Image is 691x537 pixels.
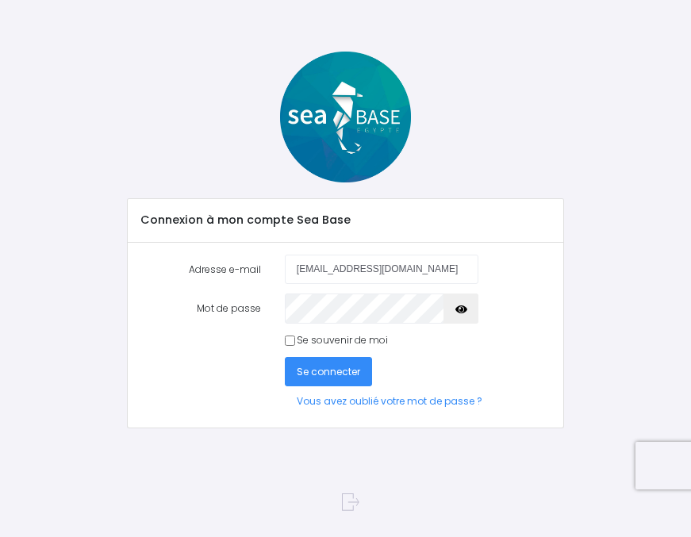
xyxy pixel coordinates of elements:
button: Se connecter [285,357,372,386]
label: Se souvenir de moi [297,333,388,347]
label: Adresse e-mail [128,255,273,284]
label: Mot de passe [128,293,273,323]
a: Vous avez oublié votre mot de passe ? [285,386,494,416]
div: Connexion à mon compte Sea Base [128,199,563,243]
span: Se connecter [297,365,360,378]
